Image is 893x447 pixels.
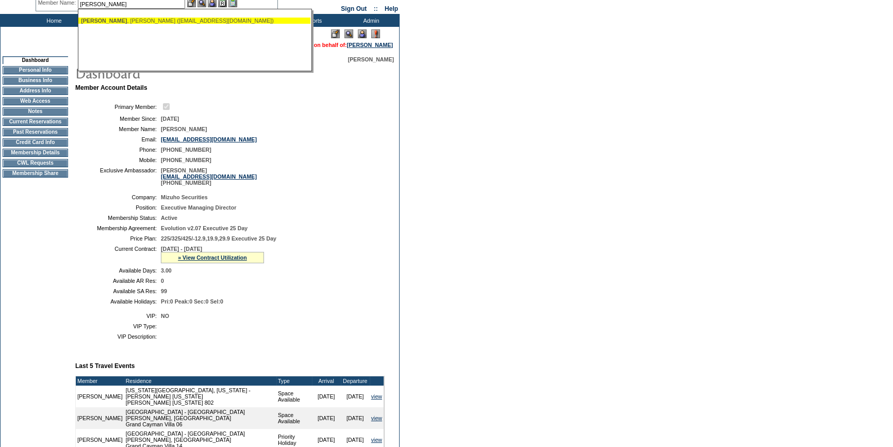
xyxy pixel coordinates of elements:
[79,194,157,200] td: Company:
[275,42,393,48] span: You are acting on behalf of:
[79,167,157,186] td: Exclusive Ambassador:
[161,204,236,211] span: Executive Managing Director
[79,267,157,274] td: Available Days:
[23,14,82,27] td: Home
[161,225,247,231] span: Evolution v2.07 Executive 25 Day
[344,29,353,38] img: View Mode
[79,288,157,294] td: Available SA Res:
[3,66,68,74] td: Personal Info
[312,376,341,386] td: Arrival
[161,157,211,163] span: [PHONE_NUMBER]
[161,116,179,122] span: [DATE]
[161,126,207,132] span: [PERSON_NAME]
[161,194,208,200] span: Mizuho Securities
[161,235,276,242] span: 225/325/425/-12.9,19.9,29.9 Executive 25 Day
[3,169,68,178] td: Membership Share
[161,246,202,252] span: [DATE] - [DATE]
[3,159,68,167] td: CWL Requests
[161,313,169,319] span: NO
[341,5,367,12] a: Sign Out
[79,215,157,221] td: Membership Status:
[371,415,382,421] a: view
[75,84,147,91] b: Member Account Details
[75,362,135,370] b: Last 5 Travel Events
[75,62,281,83] img: pgTtlDashboard.gif
[374,5,378,12] span: ::
[347,42,393,48] a: [PERSON_NAME]
[79,147,157,153] td: Phone:
[371,29,380,38] img: Log Concern/Member Elevation
[76,376,124,386] td: Member
[178,254,247,261] a: » View Contract Utilization
[79,136,157,142] td: Email:
[312,407,341,429] td: [DATE]
[276,376,312,386] td: Type
[79,323,157,329] td: VIP Type:
[124,407,276,429] td: [GEOGRAPHIC_DATA] - [GEOGRAPHIC_DATA][PERSON_NAME], [GEOGRAPHIC_DATA] Grand Cayman Villa 06
[3,138,68,147] td: Credit Card Info
[3,56,68,64] td: Dashboard
[79,126,157,132] td: Member Name:
[3,76,68,85] td: Business Info
[340,14,400,27] td: Admin
[79,246,157,263] td: Current Contract:
[276,407,312,429] td: Space Available
[76,407,124,429] td: [PERSON_NAME]
[371,393,382,400] a: view
[161,136,257,142] a: [EMAIL_ADDRESS][DOMAIN_NAME]
[81,18,127,24] span: [PERSON_NAME]
[161,288,167,294] span: 99
[3,97,68,105] td: Web Access
[161,167,257,186] span: [PERSON_NAME] [PHONE_NUMBER]
[124,376,276,386] td: Residence
[79,225,157,231] td: Membership Agreement:
[341,376,370,386] td: Departure
[331,29,340,38] img: Edit Mode
[81,18,308,24] div: , [PERSON_NAME] ([EMAIL_ADDRESS][DOMAIN_NAME])
[3,118,68,126] td: Current Reservations
[161,147,211,153] span: [PHONE_NUMBER]
[3,128,68,136] td: Past Reservations
[276,386,312,407] td: Space Available
[161,298,223,305] span: Pri:0 Peak:0 Sec:0 Sel:0
[371,437,382,443] a: view
[79,298,157,305] td: Available Holidays:
[79,235,157,242] td: Price Plan:
[3,87,68,95] td: Address Info
[79,313,157,319] td: VIP:
[79,204,157,211] td: Position:
[3,107,68,116] td: Notes
[385,5,398,12] a: Help
[79,333,157,340] td: VIP Description:
[79,157,157,163] td: Mobile:
[3,149,68,157] td: Membership Details
[341,386,370,407] td: [DATE]
[348,56,394,62] span: [PERSON_NAME]
[79,278,157,284] td: Available AR Res:
[124,386,276,407] td: [US_STATE][GEOGRAPHIC_DATA], [US_STATE] - [PERSON_NAME] [US_STATE] [PERSON_NAME] [US_STATE] 802
[341,407,370,429] td: [DATE]
[79,116,157,122] td: Member Since:
[161,215,177,221] span: Active
[161,278,164,284] span: 0
[312,386,341,407] td: [DATE]
[358,29,367,38] img: Impersonate
[161,267,172,274] span: 3.00
[76,386,124,407] td: [PERSON_NAME]
[79,102,157,111] td: Primary Member:
[161,173,257,180] a: [EMAIL_ADDRESS][DOMAIN_NAME]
